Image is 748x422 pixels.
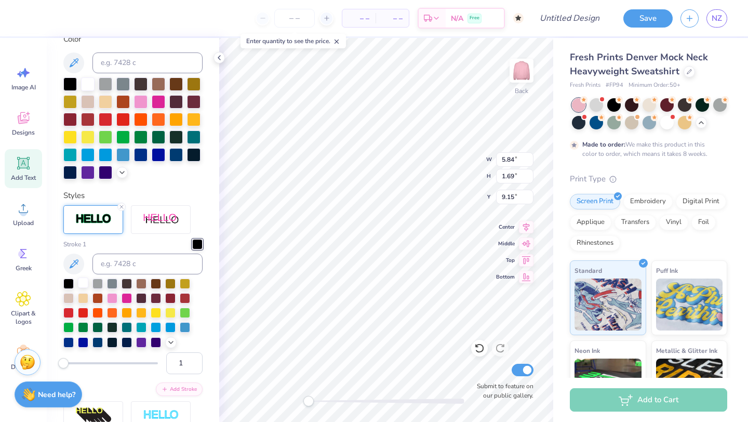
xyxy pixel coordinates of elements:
div: Embroidery [623,194,673,209]
div: Transfers [615,215,656,230]
span: NZ [712,12,722,24]
span: Middle [496,240,515,248]
a: NZ [706,9,727,28]
span: Minimum Order: 50 + [629,81,680,90]
input: – – [274,9,315,28]
span: Greek [16,264,32,272]
span: Add Text [11,174,36,182]
img: Neon Ink [575,359,642,411]
span: Fresh Prints [570,81,600,90]
span: Metallic & Glitter Ink [656,345,717,356]
strong: Need help? [38,390,75,400]
span: Bottom [496,273,515,281]
img: Stroke [75,213,112,225]
div: Digital Print [676,194,726,209]
strong: Made to order: [582,140,625,149]
span: – – [349,13,369,24]
span: N/A [451,13,463,24]
input: e.g. 7428 c [92,254,203,274]
div: Back [515,86,528,96]
span: Upload [13,219,34,227]
div: Accessibility label [303,396,314,406]
input: e.g. 7428 c [92,52,203,73]
img: Puff Ink [656,279,723,331]
span: Free [470,15,479,22]
label: Color [63,33,203,45]
div: We make this product in this color to order, which means it takes 8 weeks. [582,140,710,159]
button: Add Stroke [156,383,203,396]
img: Metallic & Glitter Ink [656,359,723,411]
div: Foil [691,215,716,230]
div: Rhinestones [570,235,620,251]
span: Designs [12,128,35,137]
div: Screen Print [570,194,620,209]
span: – – [382,13,403,24]
div: Enter quantity to see the price. [241,34,346,48]
img: Shadow [143,213,179,226]
img: Standard [575,279,642,331]
span: Neon Ink [575,345,600,356]
span: # FP94 [606,81,623,90]
img: Negative Space [143,410,179,421]
span: Image AI [11,83,36,91]
label: Stroke 1 [63,240,86,249]
div: Accessibility label [58,358,69,368]
span: Center [496,223,515,231]
div: Vinyl [659,215,688,230]
label: Styles [63,190,85,202]
span: Puff Ink [656,265,678,276]
input: Untitled Design [531,8,608,29]
div: Applique [570,215,611,230]
img: Back [511,60,532,81]
span: Top [496,256,515,265]
span: Clipart & logos [6,309,41,326]
span: Fresh Prints Denver Mock Neck Heavyweight Sweatshirt [570,51,708,77]
label: Submit to feature on our public gallery. [471,381,533,400]
div: Print Type [570,173,727,185]
span: Decorate [11,363,36,371]
span: Standard [575,265,602,276]
button: Save [623,9,673,28]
